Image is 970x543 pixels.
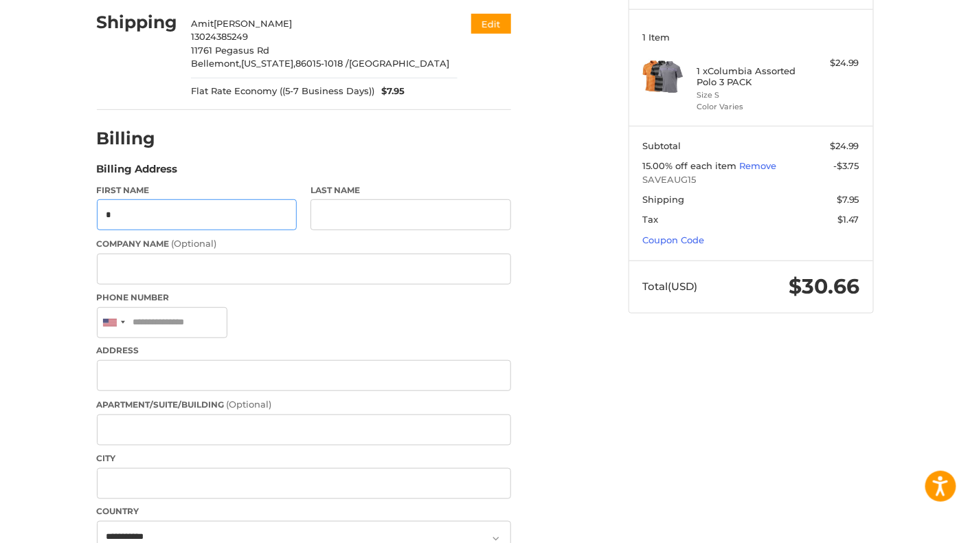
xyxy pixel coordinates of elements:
small: (Optional) [172,238,217,249]
label: City [97,452,511,465]
span: -$3.75 [833,160,859,171]
span: Tax [642,214,658,225]
legend: Billing Address [97,162,178,184]
span: SAVEAUG15 [642,173,859,187]
label: First Name [97,184,297,197]
span: $24.99 [830,140,859,151]
label: Address [97,344,511,357]
span: Subtotal [642,140,681,151]
label: Country [97,505,511,518]
h3: 1 Item [642,32,859,43]
h4: 1 x Columbia Assorted Polo 3 PACK [697,65,802,88]
span: [US_STATE], [241,58,295,69]
span: 15.00% off each item [642,160,739,171]
button: Edit [471,14,511,34]
label: Last Name [311,184,511,197]
span: Bellemont, [191,58,241,69]
span: Shipping [642,194,684,205]
h2: Billing [97,128,177,149]
span: Flat Rate Economy ((5-7 Business Days)) [191,85,374,98]
span: $30.66 [789,274,859,299]
div: $24.99 [805,56,859,70]
span: [GEOGRAPHIC_DATA] [349,58,449,69]
label: Apartment/Suite/Building [97,398,511,412]
label: Company Name [97,237,511,251]
span: 11761 Pegasus Rd [191,45,269,56]
label: Phone Number [97,291,511,304]
li: Size S [697,89,802,101]
span: Amit [191,18,214,29]
span: $7.95 [837,194,859,205]
span: Total (USD) [642,280,697,293]
div: United States: +1 [98,308,129,337]
a: Remove [739,160,776,171]
li: Color Varies [697,101,802,113]
a: Coupon Code [642,234,704,245]
small: (Optional) [227,399,272,410]
h2: Shipping [97,12,178,33]
span: $7.95 [374,85,405,98]
span: 86015-1018 / [295,58,349,69]
span: $1.47 [837,214,859,225]
span: [PERSON_NAME] [214,18,292,29]
span: 13024385249 [191,31,248,42]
